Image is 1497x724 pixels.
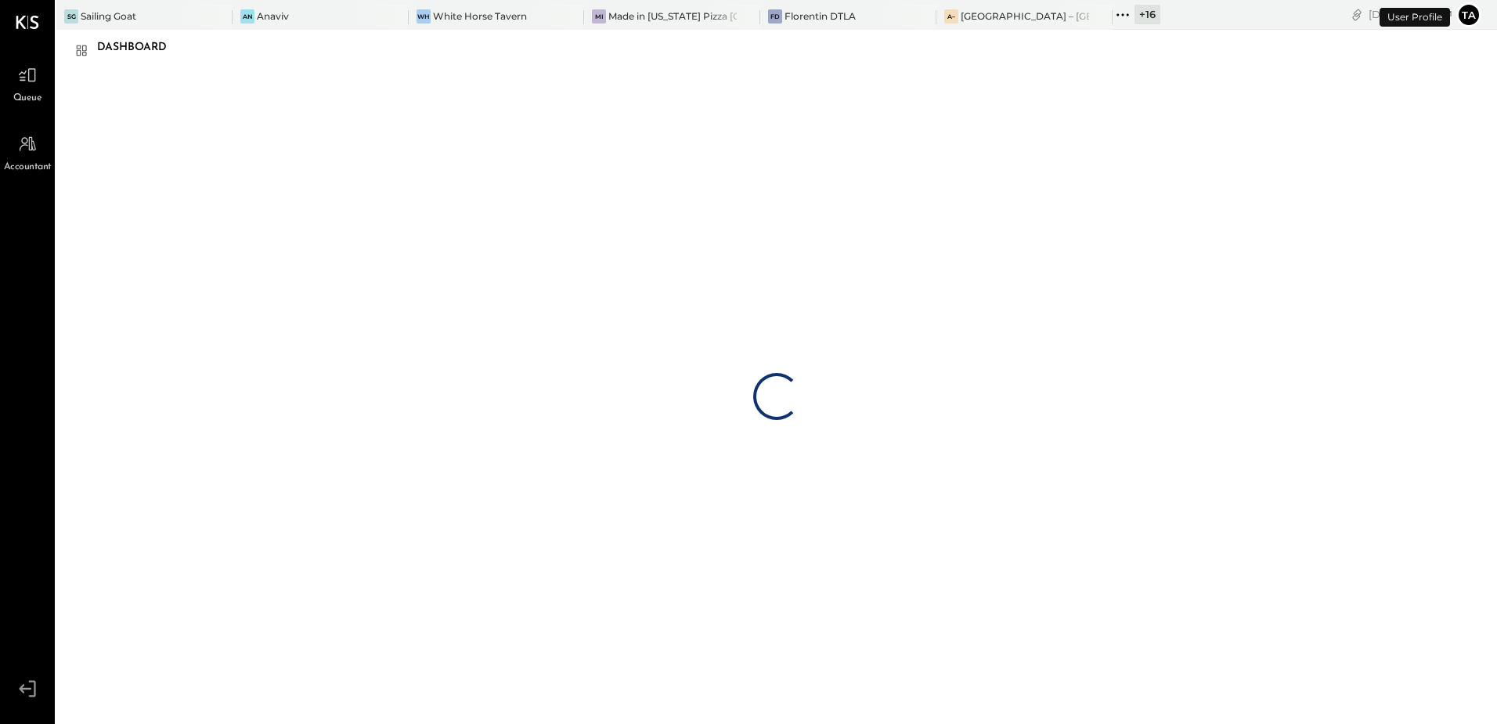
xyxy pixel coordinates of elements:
[81,9,136,23] div: Sailing Goat
[785,9,856,23] div: Florentin DTLA
[240,9,254,24] div: An
[97,35,182,60] div: Dashboard
[64,9,78,24] div: SG
[417,9,431,24] div: WH
[592,9,606,24] div: Mi
[433,9,527,23] div: White Horse Tavern
[961,9,1089,23] div: [GEOGRAPHIC_DATA] – [GEOGRAPHIC_DATA]
[1134,5,1160,24] div: + 16
[944,9,958,24] div: A–
[1456,2,1481,27] button: ta
[1380,8,1450,27] div: User Profile
[1369,7,1452,22] div: [DATE]
[768,9,782,24] div: FD
[1,129,54,175] a: Accountant
[1,60,54,106] a: Queue
[608,9,737,23] div: Made in [US_STATE] Pizza [GEOGRAPHIC_DATA]
[13,92,42,106] span: Queue
[4,161,52,175] span: Accountant
[257,9,289,23] div: Anaviv
[1349,6,1365,23] div: copy link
